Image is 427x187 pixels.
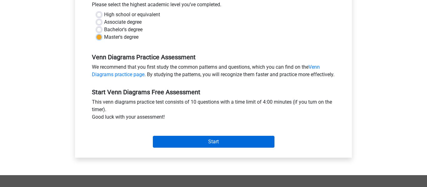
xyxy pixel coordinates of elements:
[104,18,142,26] label: Associate degree
[104,11,160,18] label: High school or equivalent
[153,136,274,148] input: Start
[104,33,138,41] label: Master's degree
[87,1,340,11] div: Please select the highest academic level you’ve completed.
[92,53,335,61] h5: Venn Diagrams Practice Assessment
[87,63,340,81] div: We recommend that you first study the common patterns and questions, which you can find on the . ...
[87,98,340,123] div: This venn diagrams practice test consists of 10 questions with a time limit of 4:00 minutes (if y...
[104,26,143,33] label: Bachelor's degree
[92,88,335,96] h5: Start Venn Diagrams Free Assessment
